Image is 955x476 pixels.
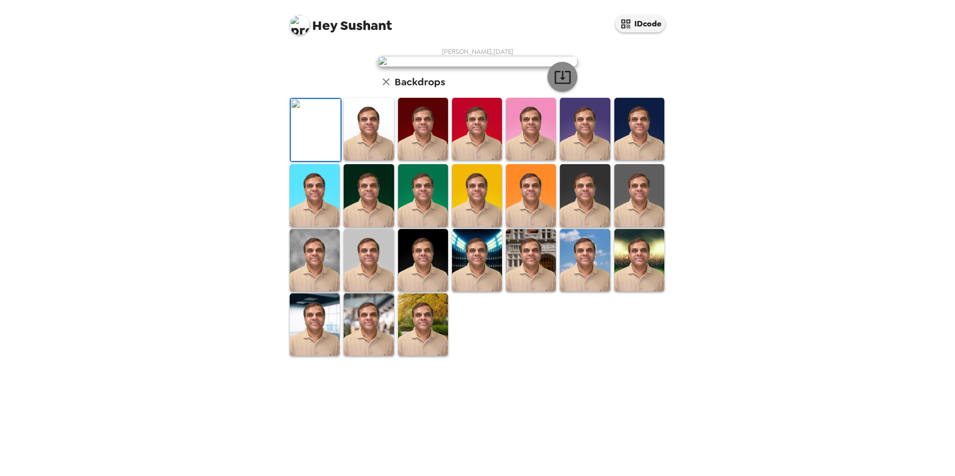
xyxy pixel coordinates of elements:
img: profile pic [290,15,310,35]
span: Sushant [290,10,392,32]
img: Original [291,99,341,161]
img: user [378,56,577,67]
h6: Backdrops [395,74,445,90]
span: [PERSON_NAME] , [DATE] [442,47,513,56]
button: IDcode [615,15,665,32]
span: Hey [312,16,337,34]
